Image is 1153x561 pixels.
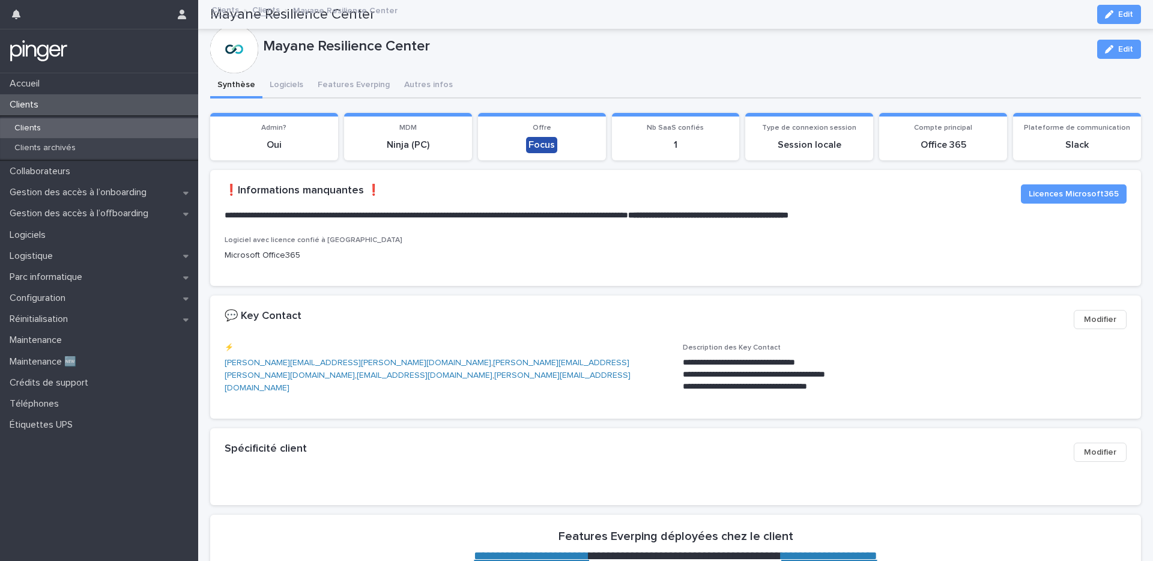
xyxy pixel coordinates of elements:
[399,124,417,132] span: MDM
[5,293,75,304] p: Configuration
[1084,446,1116,458] span: Modifier
[5,78,49,89] p: Accueil
[225,184,380,198] h2: ❗️Informations manquantes ❗️
[357,371,492,380] a: [EMAIL_ADDRESS][DOMAIN_NAME]
[397,73,460,99] button: Autres infos
[5,123,50,133] p: Clients
[5,166,80,177] p: Collaborateurs
[5,99,48,111] p: Clients
[225,310,301,323] h2: 💬 Key Contact
[647,124,704,132] span: Nb SaaS confiés
[1084,314,1116,326] span: Modifier
[5,377,98,389] p: Crédits de support
[225,237,402,244] span: Logiciel avec licence confié à [GEOGRAPHIC_DATA]
[914,124,972,132] span: Compte principal
[886,139,1000,151] p: Office 365
[5,187,156,198] p: Gestion des accès à l’onboarding
[210,73,262,99] button: Synthèse
[5,398,68,410] p: Téléphones
[683,344,781,351] span: Description des Key Contact
[526,137,557,153] div: Focus
[225,357,668,394] p: , , ,
[1118,45,1133,53] span: Edit
[261,124,286,132] span: Admin?
[1020,139,1134,151] p: Slack
[225,443,307,456] h2: Spécificité client
[10,39,68,63] img: mTgBEunGTSyRkCgitkcU
[217,139,331,151] p: Oui
[5,419,82,431] p: Étiquettes UPS
[5,335,71,346] p: Maintenance
[293,3,398,16] p: Mayane Resilience Center
[752,139,866,151] p: Session locale
[5,250,62,262] p: Logistique
[558,529,793,544] h2: Features Everping déployées chez le client
[351,139,465,151] p: Ninja (PC)
[5,314,77,325] p: Réinitialisation
[5,208,158,219] p: Gestion des accès à l’offboarding
[619,139,733,151] p: 1
[225,249,516,262] p: Microsoft Office365
[1074,310,1127,329] button: Modifier
[533,124,551,132] span: Offre
[1029,188,1119,200] span: Licences Microsoft365
[1021,184,1127,204] button: Licences Microsoft365
[5,356,86,368] p: Maintenance 🆕
[5,143,85,153] p: Clients archivés
[310,73,397,99] button: Features Everping
[225,371,631,392] a: [PERSON_NAME][EMAIL_ADDRESS][DOMAIN_NAME]
[762,124,856,132] span: Type de connexion session
[5,229,55,241] p: Logiciels
[252,2,280,16] a: Clients
[5,271,92,283] p: Parc informatique
[225,359,491,367] a: [PERSON_NAME][EMAIL_ADDRESS][PERSON_NAME][DOMAIN_NAME]
[262,73,310,99] button: Logiciels
[1074,443,1127,462] button: Modifier
[1024,124,1130,132] span: Plateforme de communication
[263,38,1088,55] p: Mayane Resilience Center
[1097,40,1141,59] button: Edit
[225,344,234,351] span: ⚡️
[211,2,239,16] a: Clients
